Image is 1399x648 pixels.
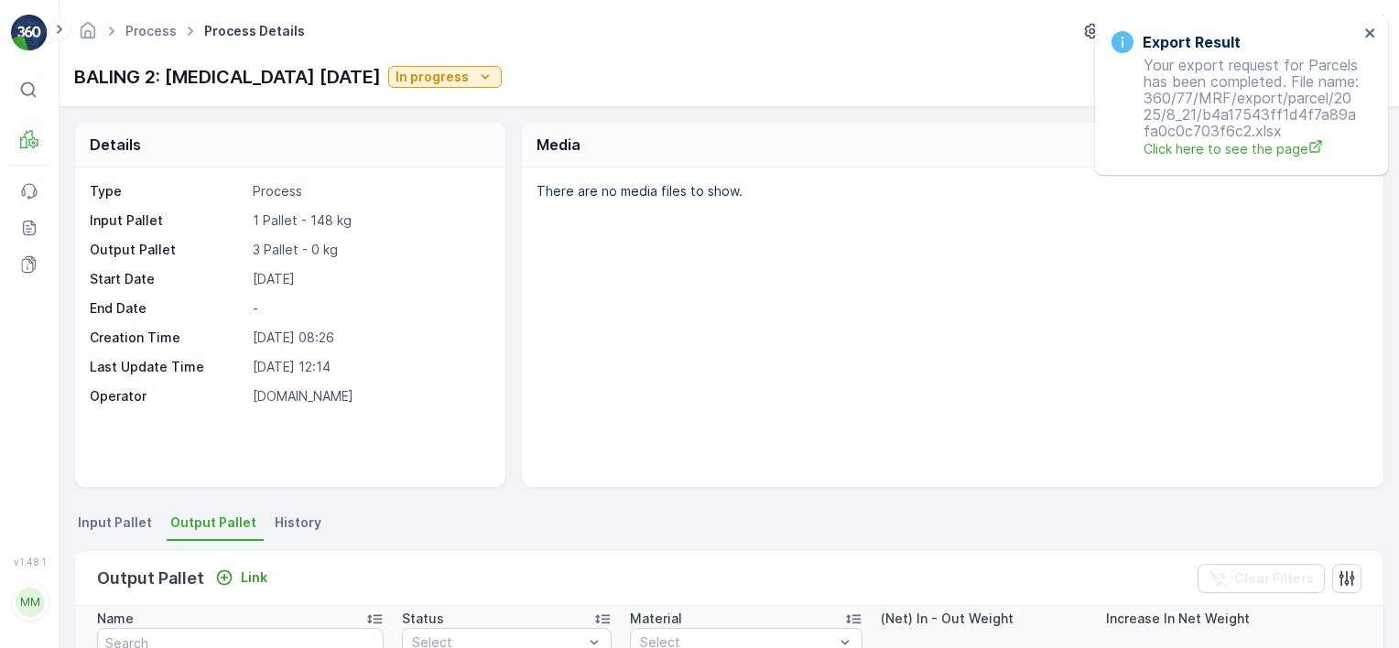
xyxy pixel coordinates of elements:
[241,568,267,587] p: Link
[90,299,245,318] p: End Date
[11,15,48,51] img: logo
[881,610,1014,628] p: (Net) In - Out Weight
[253,299,486,318] p: -
[1143,31,1241,53] h3: Export Result
[253,182,486,200] p: Process
[90,211,245,230] p: Input Pallet
[388,66,502,88] button: In progress
[630,610,682,628] p: Material
[11,571,48,633] button: MM
[11,556,48,567] span: v 1.48.1
[90,270,245,288] p: Start Date
[402,610,444,628] p: Status
[90,134,141,156] p: Details
[16,588,45,617] div: MM
[253,358,486,376] p: [DATE] 12:14
[253,270,486,288] p: [DATE]
[1364,26,1377,43] button: close
[170,513,256,532] span: Output Pallet
[90,387,245,405] p: Operator
[253,211,486,230] p: 1 Pallet - 148 kg
[537,182,1364,200] p: There are no media files to show.
[90,182,245,200] p: Type
[90,329,245,347] p: Creation Time
[97,610,134,628] p: Name
[78,27,98,43] a: Homepage
[208,567,275,589] button: Link
[125,23,177,38] a: Process
[201,22,309,40] span: Process Details
[90,241,245,259] p: Output Pallet
[78,513,152,532] span: Input Pallet
[253,329,486,347] p: [DATE] 08:26
[275,513,321,532] span: History
[253,241,486,259] p: 3 Pallet - 0 kg
[1106,610,1250,628] p: Increase In Net Weight
[1112,57,1359,158] p: Your export request for Parcels has been completed. File name: 360/77/MRF/export/parcel/2025/8_21...
[97,566,204,591] p: Output Pallet
[1234,569,1314,588] p: Clear Filters
[74,63,381,91] p: BALING 2: [MEDICAL_DATA] [DATE]
[537,134,580,156] p: Media
[253,387,486,405] p: [DOMAIN_NAME]
[396,68,469,86] p: In progress
[1198,564,1325,593] button: Clear Filters
[1144,139,1359,158] a: Click here to see the page
[90,358,245,376] p: Last Update Time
